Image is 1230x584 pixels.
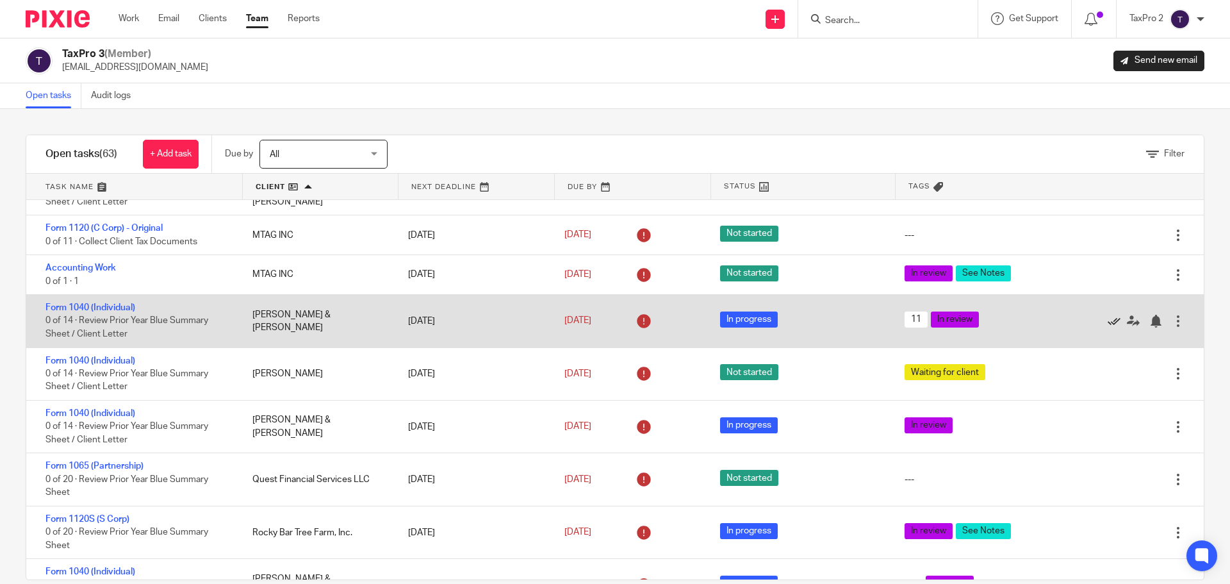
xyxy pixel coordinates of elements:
[564,270,591,279] span: [DATE]
[45,147,117,161] h1: Open tasks
[395,361,551,387] div: [DATE]
[26,83,81,108] a: Open tasks
[908,181,930,192] span: Tags
[720,417,778,433] span: In progress
[91,83,140,108] a: Audit logs
[45,356,135,365] a: Form 1040 (Individual)
[395,414,551,440] div: [DATE]
[143,140,199,169] a: + Add task
[26,47,53,74] img: svg%3E
[564,369,591,378] span: [DATE]
[62,47,208,61] h2: TaxPro 3
[246,12,268,25] a: Team
[119,12,139,25] a: Work
[62,61,208,74] p: [EMAIL_ADDRESS][DOMAIN_NAME]
[26,10,90,28] img: Pixie
[1108,315,1127,328] a: Mark as done
[45,303,135,312] a: Form 1040 (Individual)
[1170,9,1190,29] img: svg%3E
[45,263,116,272] a: Accounting Work
[270,150,279,159] span: All
[720,226,778,242] span: Not started
[724,181,756,192] span: Status
[45,409,135,418] a: Form 1040 (Individual)
[931,312,979,328] span: In review
[158,12,179,25] a: Email
[45,475,208,497] span: 0 of 20 · Review Prior Year Blue Summary Sheet
[45,224,163,233] a: Form 1120 (C Corp) - Original
[1164,149,1185,158] span: Filter
[720,364,778,380] span: Not started
[905,265,953,281] span: In review
[824,15,939,27] input: Search
[395,308,551,334] div: [DATE]
[395,222,551,248] div: [DATE]
[240,520,395,546] div: Rocky Bar Tree Farm, Inc.
[45,422,208,445] span: 0 of 14 · Review Prior Year Blue Summary Sheet / Client Letter
[288,12,320,25] a: Reports
[45,184,208,206] span: 0 of 14 · Review Prior Year Blue Summary Sheet / Client Letter
[905,364,985,380] span: Waiting for client
[99,149,117,159] span: (63)
[395,520,551,546] div: [DATE]
[564,317,591,326] span: [DATE]
[1129,12,1163,25] p: TaxPro 2
[1009,14,1058,23] span: Get Support
[720,312,778,328] span: In progress
[45,462,143,471] a: Form 1065 (Partnership)
[905,312,928,328] span: 11
[199,12,227,25] a: Clients
[240,222,395,248] div: MTAG INC
[240,262,395,287] div: MTAG INC
[225,147,253,160] p: Due by
[45,528,208,551] span: 0 of 20 · Review Prior Year Blue Summary Sheet
[564,475,591,484] span: [DATE]
[45,567,135,576] a: Form 1040 (Individual)
[45,237,197,246] span: 0 of 11 · Collect Client Tax Documents
[720,265,778,281] span: Not started
[45,317,208,339] span: 0 of 14 · Review Prior Year Blue Summary Sheet / Client Letter
[905,473,914,486] div: ---
[956,523,1011,539] span: See Notes
[720,470,778,486] span: Not started
[240,467,395,492] div: Quest Financial Services LLC
[240,407,395,446] div: [PERSON_NAME] & [PERSON_NAME]
[104,49,151,59] span: (Member)
[564,231,591,240] span: [DATE]
[905,523,953,539] span: In review
[564,528,591,537] span: [DATE]
[45,515,129,524] a: Form 1120S (S Corp)
[564,422,591,431] span: [DATE]
[720,523,778,539] span: In progress
[395,262,551,287] div: [DATE]
[240,302,395,341] div: [PERSON_NAME] & [PERSON_NAME]
[1113,51,1204,71] a: Send new email
[956,265,1011,281] span: See Notes
[905,229,914,242] div: ---
[395,467,551,492] div: [DATE]
[45,369,208,392] span: 0 of 14 · Review Prior Year Blue Summary Sheet / Client Letter
[240,361,395,387] div: [PERSON_NAME]
[905,417,953,433] span: In review
[45,277,79,286] span: 0 of 1 · 1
